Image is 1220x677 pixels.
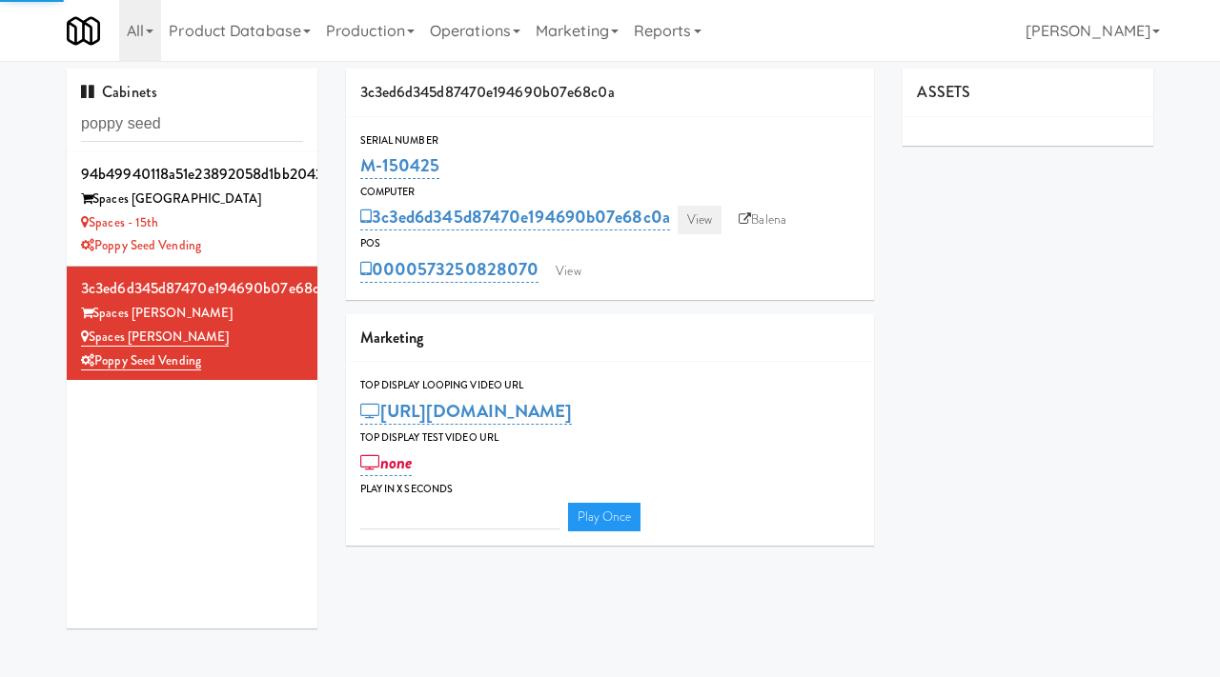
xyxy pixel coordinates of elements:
a: 3c3ed6d345d87470e194690b07e68c0a [360,204,670,230]
a: View [678,206,722,234]
li: 3c3ed6d345d87470e194690b07e68c0aSpaces [PERSON_NAME] Spaces [PERSON_NAME]Poppy Seed Vending [67,267,317,380]
div: 3c3ed6d345d87470e194690b07e68c0a [346,69,875,117]
a: Balena [729,206,796,234]
a: View [546,257,590,286]
img: Micromart [67,14,100,48]
li: 94b49940118a51e23892058d1bb2042dSpaces [GEOGRAPHIC_DATA] Spaces - 15thPoppy Seed Vending [67,152,317,267]
a: Spaces [PERSON_NAME] [81,328,229,347]
div: Top Display Looping Video Url [360,376,861,395]
a: Play Once [568,503,641,531]
span: ASSETS [917,81,970,103]
a: M-150425 [360,152,440,179]
div: Spaces [PERSON_NAME] [81,302,303,326]
a: [URL][DOMAIN_NAME] [360,398,573,425]
div: Play in X seconds [360,480,861,499]
div: POS [360,234,861,253]
div: 94b49940118a51e23892058d1bb2042d [81,160,303,189]
div: 3c3ed6d345d87470e194690b07e68c0a [81,274,303,303]
div: Spaces [GEOGRAPHIC_DATA] [81,188,303,211]
div: Top Display Test Video Url [360,428,861,448]
a: none [360,449,413,476]
span: Marketing [360,327,424,348]
div: Computer [360,183,861,202]
a: Poppy Seed Vending [81,351,201,370]
a: Spaces - 15th [81,213,158,231]
span: Cabinets [81,81,157,103]
div: Serial Number [360,131,861,150]
input: Search cabinets [81,107,303,142]
a: Poppy Seed Vending [81,236,201,254]
a: 0000573250828070 [360,256,539,283]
